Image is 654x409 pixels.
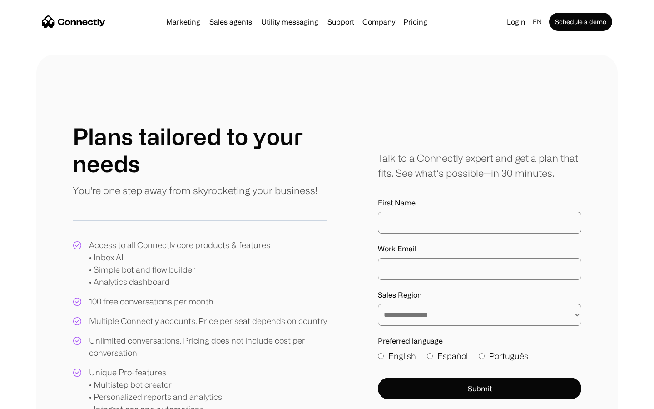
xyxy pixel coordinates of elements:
div: en [533,15,542,28]
a: home [42,15,105,29]
input: Português [479,353,485,359]
aside: Language selected: English [9,392,54,406]
div: Access to all Connectly core products & features • Inbox AI • Simple bot and flow builder • Analy... [89,239,270,288]
div: Company [360,15,398,28]
div: Multiple Connectly accounts. Price per seat depends on country [89,315,327,327]
a: Schedule a demo [549,13,612,31]
label: English [378,350,416,362]
ul: Language list [18,393,54,406]
button: Submit [378,378,581,399]
label: Work Email [378,244,581,253]
div: Company [362,15,395,28]
label: Sales Region [378,291,581,299]
label: Preferred language [378,337,581,345]
input: English [378,353,384,359]
a: Utility messaging [258,18,322,25]
a: Login [503,15,529,28]
label: First Name [378,199,581,207]
div: Talk to a Connectly expert and get a plan that fits. See what’s possible—in 30 minutes. [378,150,581,180]
div: en [529,15,547,28]
input: Español [427,353,433,359]
a: Sales agents [206,18,256,25]
a: Marketing [163,18,204,25]
label: Português [479,350,528,362]
a: Pricing [400,18,431,25]
div: 100 free conversations per month [89,295,213,308]
label: Español [427,350,468,362]
a: Support [324,18,358,25]
div: Unlimited conversations. Pricing does not include cost per conversation [89,334,327,359]
h1: Plans tailored to your needs [73,123,327,177]
p: You're one step away from skyrocketing your business! [73,183,317,198]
